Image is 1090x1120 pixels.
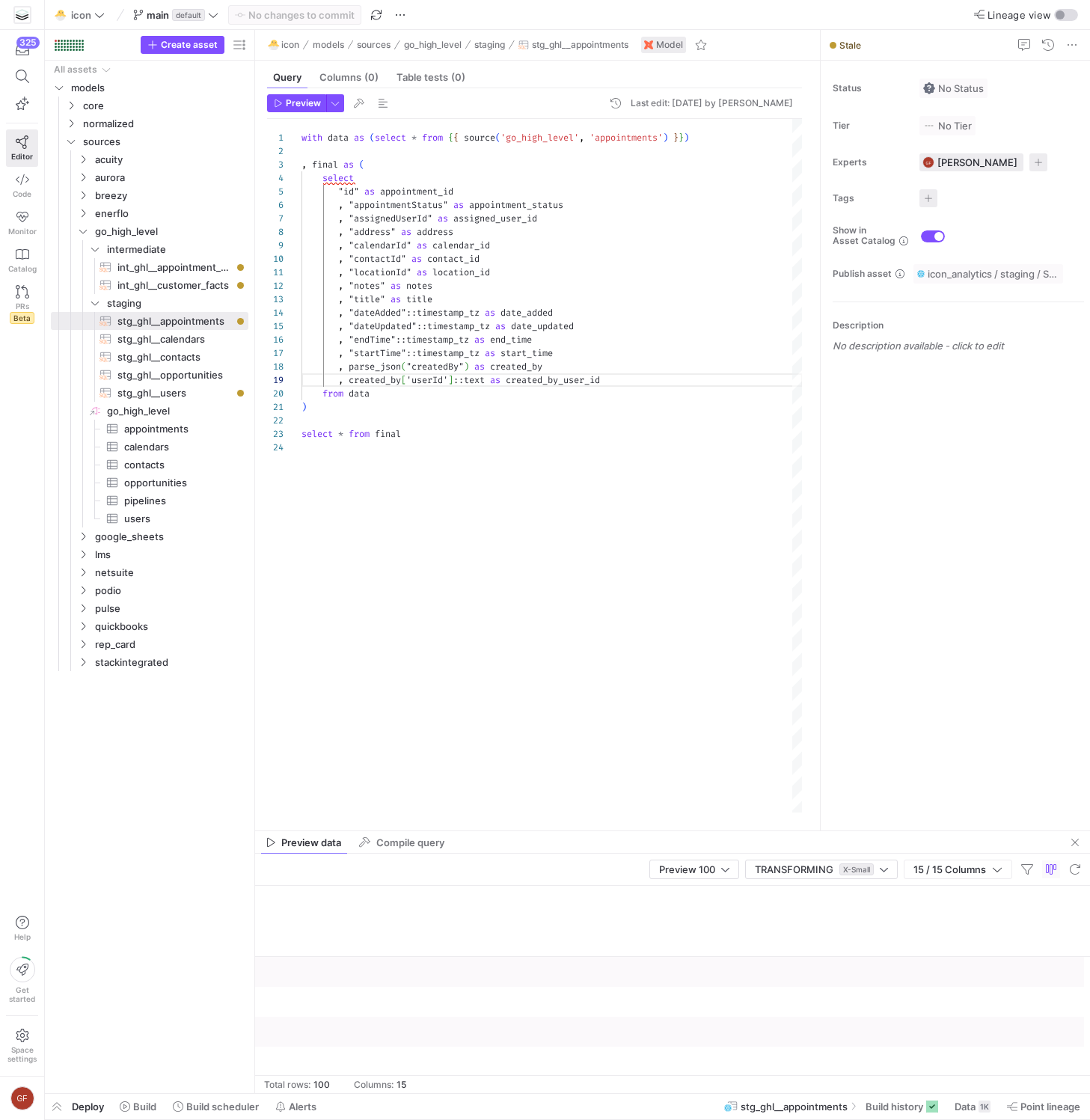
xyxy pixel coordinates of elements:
span: , [338,334,343,346]
span: ) [464,361,469,373]
span: 🐣 [55,10,65,20]
span: } [673,132,679,144]
span: start_time [500,347,553,359]
div: 1 [267,131,284,144]
span: [ [401,374,406,386]
div: GF [10,1086,34,1110]
span: "calendarId" [349,239,411,251]
div: Press SPACE to select this row. [51,186,248,204]
span: Code [13,189,31,198]
div: 325 [16,37,40,49]
button: 15 / 15 Columns [904,860,1012,879]
a: contacts​​​​​​​​​ [51,456,248,474]
span: No Tier [923,120,972,132]
button: icon_analytics / staging / STG_GHL__APPOINTMENTS [913,264,1063,284]
span: , [338,320,343,332]
div: GF [922,156,934,168]
span: Tags [833,193,907,204]
div: 12 [267,279,284,293]
span: Monitor [8,227,37,236]
div: 10 [267,252,284,266]
div: 9 [267,239,284,252]
span: No Status [923,82,984,94]
img: No tier [923,120,935,132]
div: Press SPACE to select this row. [51,348,248,366]
span: , [338,253,343,265]
span: timestamp_tz [417,307,480,319]
span: created_by [349,374,401,386]
span: :: [406,307,417,319]
span: , [338,361,343,373]
span: select [375,132,406,144]
span: , [338,293,343,305]
span: as [354,132,364,144]
span: int_ghl__customer_facts​​​​​​​​​​ [117,277,231,294]
span: models [313,40,344,50]
div: Press SPACE to select this row. [51,79,248,97]
a: PRsBeta [6,279,38,330]
a: stg_ghl__contacts​​​​​​​​​​ [51,348,248,366]
button: Create asset [141,36,224,54]
div: Press SPACE to select this row. [51,97,248,114]
span: as [474,334,485,346]
span: ( [359,159,364,171]
span: as [485,347,495,359]
span: with [301,132,322,144]
span: ) [301,401,307,413]
div: Press SPACE to select this row. [51,545,248,563]
p: No description available - click to edit [833,340,1084,352]
a: Monitor [6,204,38,242]
a: Code [6,167,38,204]
a: stg_ghl__appointments​​​​​​​​​​ [51,312,248,330]
div: Press SPACE to select this row. [51,114,248,132]
span: appointment_status [469,199,563,211]
div: Press SPACE to select this row. [51,438,248,456]
span: address [417,226,453,238]
span: staging [474,40,505,50]
span: from [422,132,443,144]
span: as [495,320,506,332]
span: sources [83,133,246,150]
span: , [338,226,343,238]
span: icon_analytics / staging / STG_GHL__APPOINTMENTS [928,268,1059,280]
div: 13 [267,293,284,306]
div: 21 [267,400,284,414]
span: as [364,186,375,198]
div: 24 [267,441,284,454]
button: Alerts [269,1094,323,1119]
span: "dateAdded" [349,307,406,319]
div: 17 [267,346,284,360]
span: parse_json [349,361,401,373]
span: "assignedUserId" [349,212,432,224]
span: select [322,172,354,184]
span: as [401,226,411,238]
span: :: [396,334,406,346]
img: No status [923,82,935,94]
button: sources [353,36,394,54]
span: from [349,428,370,440]
span: contacts​​​​​​​​​ [124,456,231,474]
span: "endTime" [349,334,396,346]
span: go_high_level [404,40,462,50]
div: Press SPACE to select this row. [51,61,248,79]
span: as [490,374,500,386]
span: , [338,212,343,224]
button: Help [6,909,38,948]
span: date_added [500,307,553,319]
div: Press SPACE to select this row. [51,492,248,509]
div: 20 [267,387,284,400]
span: Build [133,1101,156,1113]
span: Columns [319,73,379,82]
span: as [391,293,401,305]
span: data [328,132,349,144]
p: Description [833,320,1084,331]
span: as [411,253,422,265]
div: Press SPACE to select this row. [51,402,248,420]
button: Preview [267,94,326,112]
div: 5 [267,185,284,198]
div: Press SPACE to select this row. [51,312,248,330]
div: 16 [267,333,284,346]
div: 7 [267,212,284,225]
a: int_ghl__customer_facts​​​​​​​​​​ [51,276,248,294]
span: 'go_high_level' [500,132,579,144]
